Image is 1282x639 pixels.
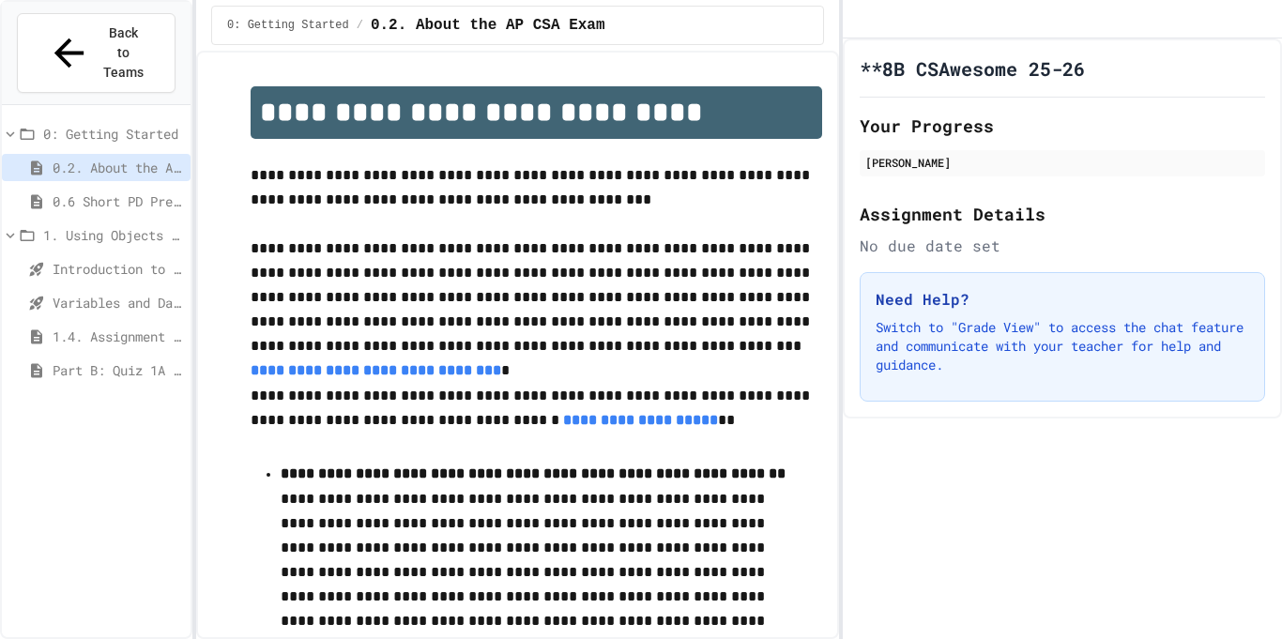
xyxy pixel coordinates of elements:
span: Part B: Quiz 1A 1.1-1.4 [53,360,183,380]
h2: Your Progress [860,113,1266,139]
p: Switch to "Grade View" to access the chat feature and communicate with your teacher for help and ... [876,318,1250,374]
h3: Need Help? [876,288,1250,311]
span: Back to Teams [102,23,146,83]
span: 1. Using Objects and Methods [43,225,183,245]
span: 0: Getting Started [43,124,183,144]
span: / [357,18,363,33]
button: Back to Teams [17,13,176,93]
h1: **8B CSAwesome 25-26 [860,55,1085,82]
span: 0.2. About the AP CSA Exam [53,158,183,177]
span: 0.6 Short PD Pretest [53,191,183,211]
div: No due date set [860,235,1266,257]
span: Introduction to Algorithms, Programming, and Compilers [53,259,183,279]
div: [PERSON_NAME] [865,154,1260,171]
span: 0.2. About the AP CSA Exam [371,14,605,37]
h2: Assignment Details [860,201,1266,227]
span: 1.4. Assignment and Input [53,327,183,346]
span: 0: Getting Started [227,18,349,33]
span: Variables and Data Types - Quiz [53,293,183,312]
